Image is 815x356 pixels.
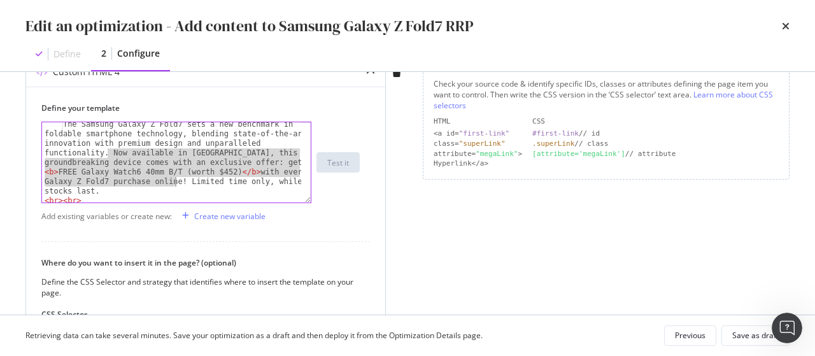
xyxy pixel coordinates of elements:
div: Save as draft [732,330,779,341]
div: class= [434,139,522,149]
iframe: Intercom live chat [772,313,802,343]
div: // class [532,139,779,149]
div: times [782,15,790,37]
button: Previous [664,325,716,346]
div: [attribute='megaLink'] [532,150,625,158]
button: Test it [316,152,360,173]
button: Save as draft [721,325,790,346]
div: "megaLink" [476,150,518,158]
label: CSS Selector [41,309,360,320]
label: Where do you want to insert it in the page? (optional) [41,257,360,268]
div: #first-link [532,129,579,138]
button: Create new variable [177,206,266,226]
div: <a id= [434,129,522,139]
div: .superLink [532,139,574,148]
div: Edit an optimization - Add content to Samsung Galaxy Z Fold7 RRP [25,15,474,37]
div: "first-link" [459,129,509,138]
div: // id [532,129,779,139]
div: Retrieving data can take several minutes. Save your optimization as a draft and then deploy it fr... [25,330,483,341]
div: HTML [434,117,522,127]
div: 2 [101,47,106,60]
div: attribute= > [434,149,522,159]
div: Custom HTML 4 [53,66,120,78]
div: "superLink" [459,139,506,148]
div: Define [53,48,81,61]
div: Create new variable [194,211,266,222]
div: CSS [532,117,779,127]
a: Learn more about CSS selectors [434,89,773,111]
label: Define your template [41,103,360,113]
div: Hyperlink</a> [434,159,522,169]
div: Test it [327,157,349,168]
div: Add existing variables or create new: [41,211,172,222]
div: // attribute [532,149,779,159]
div: Check your source code & identify specific IDs, classes or attributes defining the page item you ... [434,78,779,111]
div: Configure [117,47,160,60]
div: Define the CSS Selector and strategy that identifies where to insert the template on your page. [41,276,360,298]
div: Previous [675,330,705,341]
